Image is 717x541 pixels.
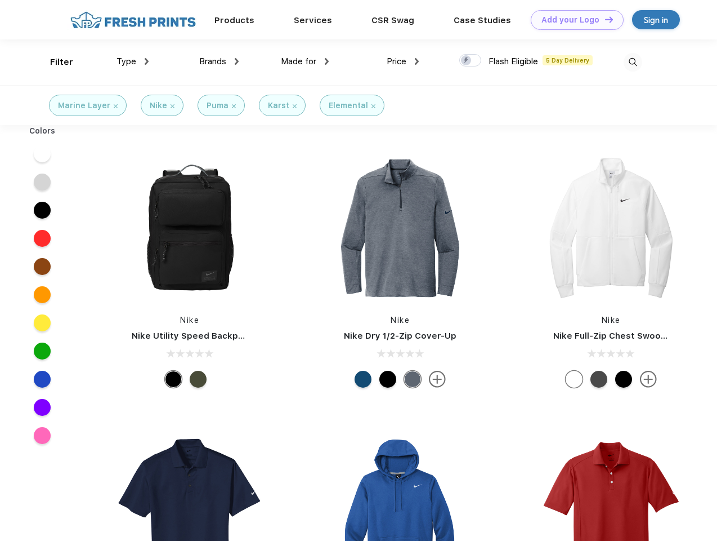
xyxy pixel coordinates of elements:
[207,100,228,112] div: Puma
[543,55,593,65] span: 5 Day Delivery
[541,15,599,25] div: Add your Logo
[553,331,703,341] a: Nike Full-Zip Chest Swoosh Jacket
[235,58,239,65] img: dropdown.png
[281,56,316,66] span: Made for
[293,104,297,108] img: filter_cancel.svg
[644,14,668,26] div: Sign in
[489,56,538,66] span: Flash Eligible
[391,316,410,325] a: Nike
[371,104,375,108] img: filter_cancel.svg
[294,15,332,25] a: Services
[171,104,174,108] img: filter_cancel.svg
[325,58,329,65] img: dropdown.png
[632,10,680,29] a: Sign in
[371,15,414,25] a: CSR Swag
[232,104,236,108] img: filter_cancel.svg
[145,58,149,65] img: dropdown.png
[165,371,182,388] div: Black
[590,371,607,388] div: Anthracite
[50,56,73,69] div: Filter
[116,56,136,66] span: Type
[114,104,118,108] img: filter_cancel.svg
[67,10,199,30] img: fo%20logo%202.webp
[268,100,289,112] div: Karst
[429,371,446,388] img: more.svg
[132,331,253,341] a: Nike Utility Speed Backpack
[379,371,396,388] div: Black
[199,56,226,66] span: Brands
[329,100,368,112] div: Elemental
[214,15,254,25] a: Products
[150,100,167,112] div: Nike
[640,371,657,388] img: more.svg
[605,16,613,23] img: DT
[58,100,110,112] div: Marine Layer
[355,371,371,388] div: Gym Blue
[404,371,421,388] div: Navy Heather
[115,153,265,303] img: func=resize&h=266
[21,125,64,137] div: Colors
[536,153,686,303] img: func=resize&h=266
[615,371,632,388] div: Black
[566,371,582,388] div: White
[344,331,456,341] a: Nike Dry 1/2-Zip Cover-Up
[190,371,207,388] div: Cargo Khaki
[602,316,621,325] a: Nike
[415,58,419,65] img: dropdown.png
[624,53,642,72] img: desktop_search.svg
[387,56,406,66] span: Price
[180,316,199,325] a: Nike
[325,153,475,303] img: func=resize&h=266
